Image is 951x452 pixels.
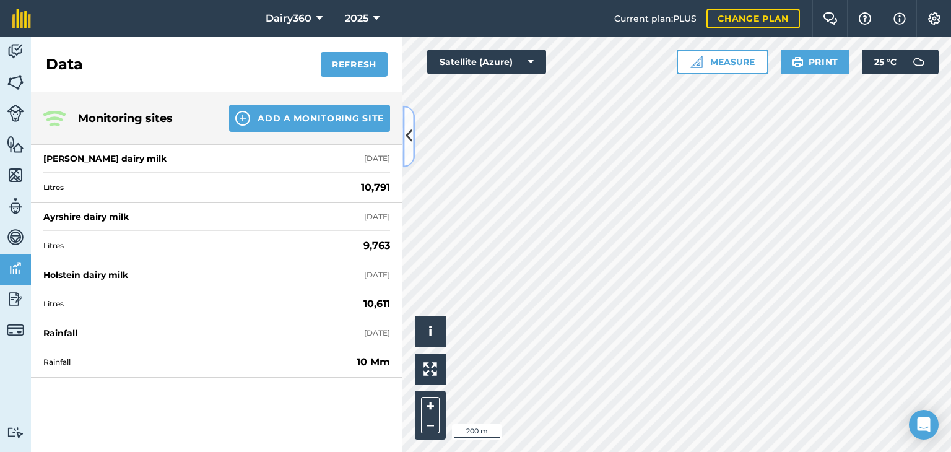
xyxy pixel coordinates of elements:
[421,397,440,415] button: +
[364,270,390,280] div: [DATE]
[43,152,167,165] div: [PERSON_NAME] dairy milk
[43,241,358,251] span: Litres
[345,11,368,26] span: 2025
[31,203,402,261] a: Ayrshire dairy milk[DATE]Litres9,763
[7,321,24,339] img: svg+xml;base64,PD94bWwgdmVyc2lvbj0iMS4wIiBlbmNvZGluZz0idXRmLTgiPz4KPCEtLSBHZW5lcmF0b3I6IEFkb2JlIE...
[7,427,24,438] img: svg+xml;base64,PD94bWwgdmVyc2lvbj0iMS4wIiBlbmNvZGluZz0idXRmLTgiPz4KPCEtLSBHZW5lcmF0b3I6IEFkb2JlIE...
[7,42,24,61] img: svg+xml;base64,PD94bWwgdmVyc2lvbj0iMS4wIiBlbmNvZGluZz0idXRmLTgiPz4KPCEtLSBHZW5lcmF0b3I6IEFkb2JlIE...
[428,324,432,339] span: i
[43,299,358,309] span: Litres
[690,56,703,68] img: Ruler icon
[12,9,31,28] img: fieldmargin Logo
[427,50,546,74] button: Satellite (Azure)
[7,105,24,122] img: svg+xml;base64,PD94bWwgdmVyc2lvbj0iMS4wIiBlbmNvZGluZz0idXRmLTgiPz4KPCEtLSBHZW5lcmF0b3I6IEFkb2JlIE...
[363,238,390,253] strong: 9,763
[364,154,390,163] div: [DATE]
[7,228,24,246] img: svg+xml;base64,PD94bWwgdmVyc2lvbj0iMS4wIiBlbmNvZGluZz0idXRmLTgiPz4KPCEtLSBHZW5lcmF0b3I6IEFkb2JlIE...
[874,50,897,74] span: 25 ° C
[415,316,446,347] button: i
[421,415,440,433] button: –
[31,261,402,319] a: Holstein dairy milk[DATE]Litres10,611
[792,54,804,69] img: svg+xml;base64,PHN2ZyB4bWxucz0iaHR0cDovL3d3dy53My5vcmcvMjAwMC9zdmciIHdpZHRoPSIxOSIgaGVpZ2h0PSIyNC...
[7,73,24,92] img: svg+xml;base64,PHN2ZyB4bWxucz0iaHR0cDovL3d3dy53My5vcmcvMjAwMC9zdmciIHdpZHRoPSI1NiIgaGVpZ2h0PSI2MC...
[677,50,768,74] button: Measure
[43,211,129,223] div: Ayrshire dairy milk
[321,52,388,77] button: Refresh
[43,183,356,193] span: Litres
[43,269,128,281] div: Holstein dairy milk
[862,50,939,74] button: 25 °C
[229,105,390,132] button: Add a Monitoring Site
[906,50,931,74] img: svg+xml;base64,PD94bWwgdmVyc2lvbj0iMS4wIiBlbmNvZGluZz0idXRmLTgiPz4KPCEtLSBHZW5lcmF0b3I6IEFkb2JlIE...
[7,259,24,277] img: svg+xml;base64,PD94bWwgdmVyc2lvbj0iMS4wIiBlbmNvZGluZz0idXRmLTgiPz4KPCEtLSBHZW5lcmF0b3I6IEFkb2JlIE...
[7,290,24,308] img: svg+xml;base64,PD94bWwgdmVyc2lvbj0iMS4wIiBlbmNvZGluZz0idXRmLTgiPz4KPCEtLSBHZW5lcmF0b3I6IEFkb2JlIE...
[43,357,352,367] span: Rainfall
[235,111,250,126] img: svg+xml;base64,PHN2ZyB4bWxucz0iaHR0cDovL3d3dy53My5vcmcvMjAwMC9zdmciIHdpZHRoPSIxNCIgaGVpZ2h0PSIyNC...
[357,355,390,370] strong: 10 Mm
[43,327,77,339] div: Rainfall
[706,9,800,28] a: Change plan
[361,180,390,195] strong: 10,791
[46,54,83,74] h2: Data
[614,12,697,25] span: Current plan : PLUS
[364,328,390,338] div: [DATE]
[266,11,311,26] span: Dairy360
[7,197,24,215] img: svg+xml;base64,PD94bWwgdmVyc2lvbj0iMS4wIiBlbmNvZGluZz0idXRmLTgiPz4KPCEtLSBHZW5lcmF0b3I6IEFkb2JlIE...
[858,12,872,25] img: A question mark icon
[363,297,390,311] strong: 10,611
[781,50,850,74] button: Print
[927,12,942,25] img: A cog icon
[78,110,209,127] h4: Monitoring sites
[43,111,66,126] img: Three radiating wave signals
[31,145,402,203] a: [PERSON_NAME] dairy milk[DATE]Litres10,791
[364,212,390,222] div: [DATE]
[423,362,437,376] img: Four arrows, one pointing top left, one top right, one bottom right and the last bottom left
[31,319,402,378] a: Rainfall[DATE]Rainfall10 Mm
[7,135,24,154] img: svg+xml;base64,PHN2ZyB4bWxucz0iaHR0cDovL3d3dy53My5vcmcvMjAwMC9zdmciIHdpZHRoPSI1NiIgaGVpZ2h0PSI2MC...
[823,12,838,25] img: Two speech bubbles overlapping with the left bubble in the forefront
[909,410,939,440] div: Open Intercom Messenger
[7,166,24,185] img: svg+xml;base64,PHN2ZyB4bWxucz0iaHR0cDovL3d3dy53My5vcmcvMjAwMC9zdmciIHdpZHRoPSI1NiIgaGVpZ2h0PSI2MC...
[893,11,906,26] img: svg+xml;base64,PHN2ZyB4bWxucz0iaHR0cDovL3d3dy53My5vcmcvMjAwMC9zdmciIHdpZHRoPSIxNyIgaGVpZ2h0PSIxNy...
